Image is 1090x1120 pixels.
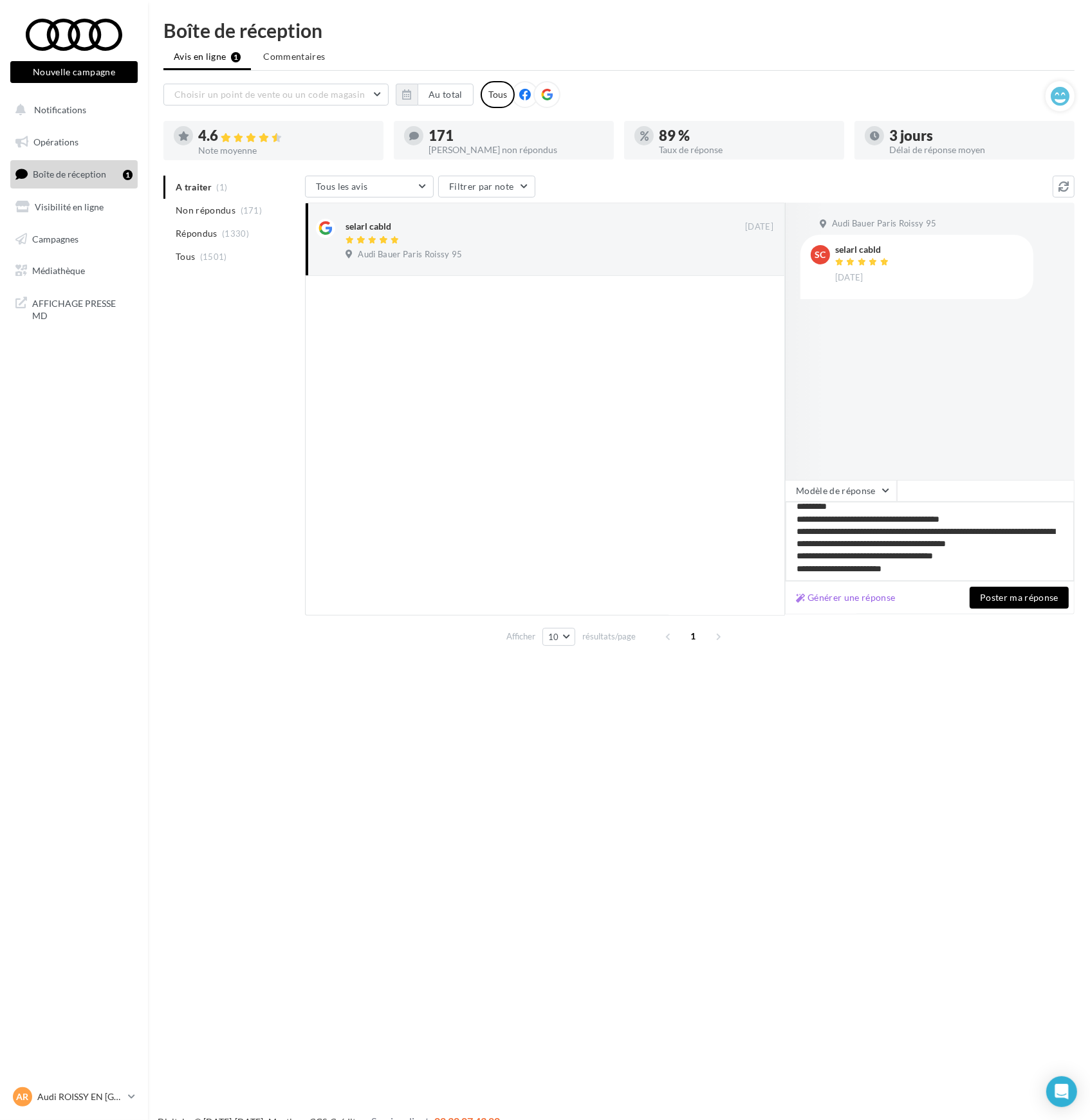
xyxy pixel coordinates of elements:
[316,181,368,192] span: Tous les avis
[1046,1076,1077,1107] div: Open Intercom Messenger
[198,146,373,155] div: Note moyenne
[438,176,535,197] button: Filtrer par note
[32,233,79,244] span: Campagnes
[34,104,86,115] span: Notifications
[8,289,140,327] a: AFFICHAGE PRESSE MD
[263,50,325,63] span: Commentaires
[174,89,365,100] span: Choisir un point de vente ou un code magasin
[200,252,227,262] span: (1501)
[8,96,135,124] button: Notifications
[163,84,389,106] button: Choisir un point de vente ou un code magasin
[889,145,1064,154] div: Délai de réponse moyen
[8,194,140,221] a: Visibilité en ligne
[548,632,559,642] span: 10
[582,630,636,643] span: résultats/page
[481,81,515,108] div: Tous
[889,129,1064,143] div: 3 jours
[815,248,826,261] span: sc
[791,590,901,605] button: Générer une réponse
[222,228,249,239] span: (1330)
[429,129,604,143] div: 171
[659,129,834,143] div: 89 %
[176,250,195,263] span: Tous
[32,295,133,322] span: AFFICHAGE PRESSE MD
[8,226,140,253] a: Campagnes
[163,21,1075,40] div: Boîte de réception
[429,145,604,154] div: [PERSON_NAME] non répondus
[33,136,79,147] span: Opérations
[542,628,575,646] button: 10
[37,1090,123,1103] p: Audi ROISSY EN [GEOGRAPHIC_DATA]
[659,145,834,154] div: Taux de réponse
[970,587,1069,609] button: Poster ma réponse
[305,176,434,197] button: Tous les avis
[10,61,138,83] button: Nouvelle campagne
[8,160,140,188] a: Boîte de réception1
[835,272,864,284] span: [DATE]
[396,84,474,106] button: Au total
[358,249,462,261] span: Audi Bauer Paris Roissy 95
[241,205,263,216] span: (171)
[33,169,106,179] span: Boîte de réception
[745,221,773,233] span: [DATE]
[506,630,535,643] span: Afficher
[835,245,892,254] div: selarl cabld
[8,129,140,156] a: Opérations
[176,227,217,240] span: Répondus
[10,1085,138,1109] a: AR Audi ROISSY EN [GEOGRAPHIC_DATA]
[418,84,474,106] button: Au total
[32,265,85,276] span: Médiathèque
[785,480,897,502] button: Modèle de réponse
[832,218,936,230] span: Audi Bauer Paris Roissy 95
[198,129,373,143] div: 4.6
[17,1090,29,1103] span: AR
[176,204,236,217] span: Non répondus
[8,257,140,284] a: Médiathèque
[346,220,391,233] div: selarl cabld
[35,201,104,212] span: Visibilité en ligne
[123,170,133,180] div: 1
[683,626,704,647] span: 1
